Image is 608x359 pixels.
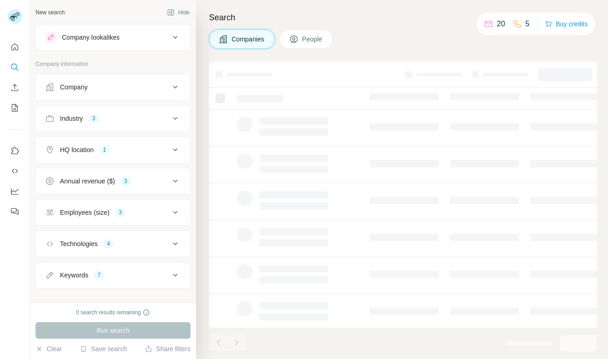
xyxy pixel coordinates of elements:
[7,39,22,55] button: Quick start
[525,18,530,29] p: 5
[36,76,190,98] button: Company
[36,26,190,48] button: Company lookalikes
[36,233,190,255] button: Technologies4
[99,146,110,154] div: 1
[115,208,125,217] div: 3
[76,308,150,317] div: 0 search results remaining
[60,271,88,280] div: Keywords
[36,264,190,286] button: Keywords7
[7,163,22,179] button: Use Surfe API
[103,240,114,248] div: 4
[302,35,323,44] span: People
[36,139,190,161] button: HQ location1
[209,11,597,24] h4: Search
[36,170,190,192] button: Annual revenue ($)3
[545,18,588,30] button: Buy credits
[7,142,22,159] button: Use Surfe on LinkedIn
[36,8,65,17] div: New search
[36,107,190,129] button: Industry3
[7,59,22,76] button: Search
[36,60,191,68] p: Company information
[7,79,22,96] button: Enrich CSV
[7,100,22,116] button: My lists
[60,177,115,186] div: Annual revenue ($)
[80,344,127,353] button: Save search
[36,201,190,224] button: Employees (size)3
[60,114,83,123] div: Industry
[60,145,94,154] div: HQ location
[120,177,131,185] div: 3
[161,6,196,19] button: Hide
[62,33,119,42] div: Company lookalikes
[89,114,99,123] div: 3
[7,183,22,200] button: Dashboard
[145,344,191,353] button: Share filters
[60,239,98,248] div: Technologies
[60,208,109,217] div: Employees (size)
[497,18,505,29] p: 20
[232,35,265,44] span: Companies
[7,203,22,220] button: Feedback
[36,344,62,353] button: Clear
[60,82,88,92] div: Company
[94,271,104,279] div: 7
